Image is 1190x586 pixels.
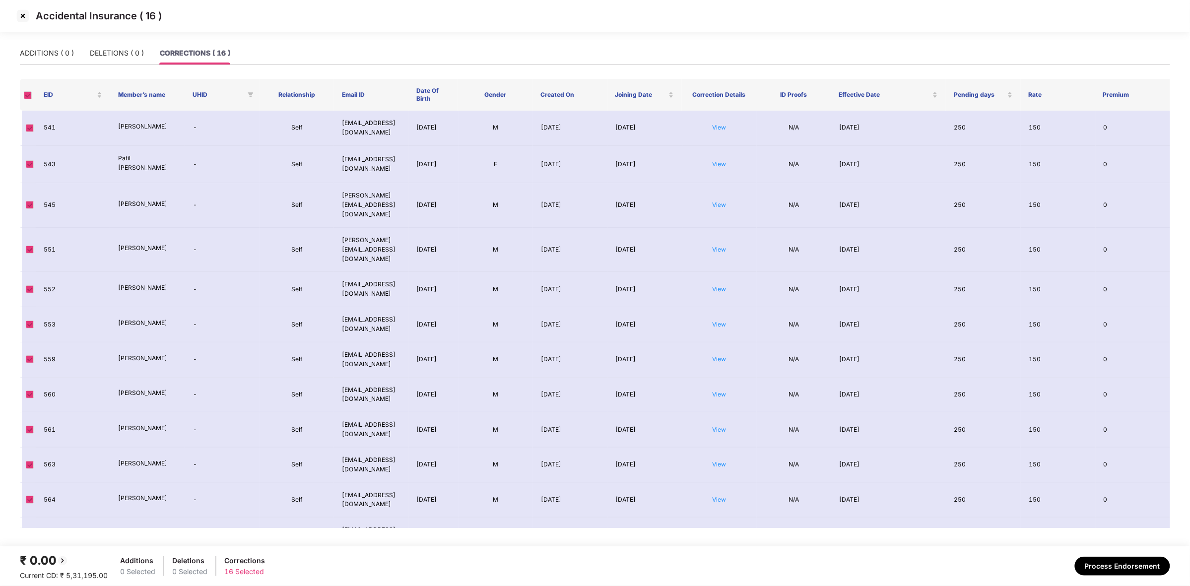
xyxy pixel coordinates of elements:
td: 250 [946,483,1021,518]
td: [DATE] [409,307,459,342]
td: 150 [1021,146,1095,184]
div: DELETIONS ( 0 ) [90,48,144,59]
td: 0 [1096,307,1170,342]
td: [DATE] [533,518,607,553]
td: Self [260,378,334,413]
td: 0 [1096,518,1170,553]
td: 0 [1096,111,1170,146]
td: [EMAIL_ADDRESS][DOMAIN_NAME] [334,307,408,342]
th: Member’s name [110,79,185,111]
p: [PERSON_NAME] [118,122,177,131]
td: 552 [36,272,110,307]
div: CORRECTIONS ( 16 ) [160,48,230,59]
th: Rate [1021,79,1095,111]
th: Date Of Birth [408,79,458,111]
a: View [713,355,727,363]
td: [EMAIL_ADDRESS][DOMAIN_NAME] [334,342,408,378]
td: N/A [757,228,831,272]
button: Process Endorsement [1075,557,1170,576]
td: [DATE] [831,412,946,448]
span: filter [248,92,254,98]
td: [DATE] [831,483,946,518]
span: Pending days [954,91,1005,99]
div: Additions [120,555,155,566]
td: [EMAIL_ADDRESS][DOMAIN_NAME] [334,146,408,184]
td: 150 [1021,483,1095,518]
td: M [459,412,533,448]
td: 250 [946,378,1021,413]
td: 564 [36,483,110,518]
a: View [713,321,727,328]
p: [PERSON_NAME] [118,354,177,363]
span: Effective Date [839,91,931,99]
td: 250 [946,111,1021,146]
td: [DATE] [831,146,946,184]
span: EID [44,91,95,99]
p: [PERSON_NAME] [118,459,177,468]
div: ₹ 0.00 [20,551,108,570]
td: [EMAIL_ADDRESS][DOMAIN_NAME] [334,111,408,146]
td: Self [260,272,334,307]
p: [PERSON_NAME] [118,199,177,209]
p: [PERSON_NAME] [118,244,177,253]
td: Self [260,448,334,483]
td: [EMAIL_ADDRESS][DOMAIN_NAME] [334,448,408,483]
td: [DATE] [533,448,607,483]
img: svg+xml;base64,PHN2ZyBpZD0iQ3Jvc3MtMzJ4MzIiIHhtbG5zPSJodHRwOi8vd3d3LnczLm9yZy8yMDAwL3N2ZyIgd2lkdG... [15,8,31,24]
td: N/A [757,412,831,448]
td: [DATE] [409,342,459,378]
td: M [459,307,533,342]
td: F [459,146,533,184]
td: M [459,272,533,307]
p: [PERSON_NAME] [118,494,177,503]
th: Pending days [946,79,1020,111]
p: [PERSON_NAME] [118,319,177,328]
td: 150 [1021,342,1095,378]
td: [DATE] [607,448,682,483]
td: [DATE] [831,228,946,272]
td: [DATE] [607,412,682,448]
td: 553 [36,307,110,342]
p: [PERSON_NAME] [118,389,177,398]
td: [DATE] [831,111,946,146]
td: [DATE] [831,342,946,378]
td: 0 [1096,183,1170,228]
th: Premium [1095,79,1170,111]
a: View [713,460,727,468]
td: M [459,111,533,146]
td: 0 [1096,272,1170,307]
td: [DATE] [409,111,459,146]
td: N/A [757,378,831,413]
td: [DATE] [409,518,459,553]
td: [DATE] [831,448,946,483]
td: [DATE] [607,272,682,307]
td: 250 [946,146,1021,184]
p: Patil [PERSON_NAME] [118,154,177,173]
td: [DATE] [533,272,607,307]
td: [DATE] [831,378,946,413]
td: 545 [36,183,110,228]
div: Deletions [172,555,207,566]
th: Email ID [334,79,408,111]
td: Self [260,146,334,184]
td: [DATE] [607,146,682,184]
td: Self [260,307,334,342]
td: - [185,378,260,413]
td: [EMAIL_ADDRESS][DOMAIN_NAME] [334,272,408,307]
td: [EMAIL_ADDRESS][DOMAIN_NAME] [334,378,408,413]
td: [DATE] [533,146,607,184]
td: - [185,272,260,307]
span: UHID [193,91,244,99]
td: [DATE] [409,183,459,228]
td: 150 [1021,307,1095,342]
p: Accidental Insurance ( 16 ) [36,10,162,22]
td: Self [260,412,334,448]
td: [DATE] [409,412,459,448]
th: Relationship [260,79,334,111]
a: View [713,496,727,503]
div: 16 Selected [224,566,265,577]
td: N/A [757,342,831,378]
td: 150 [1021,111,1095,146]
td: N/A [757,183,831,228]
th: Gender [458,79,532,111]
